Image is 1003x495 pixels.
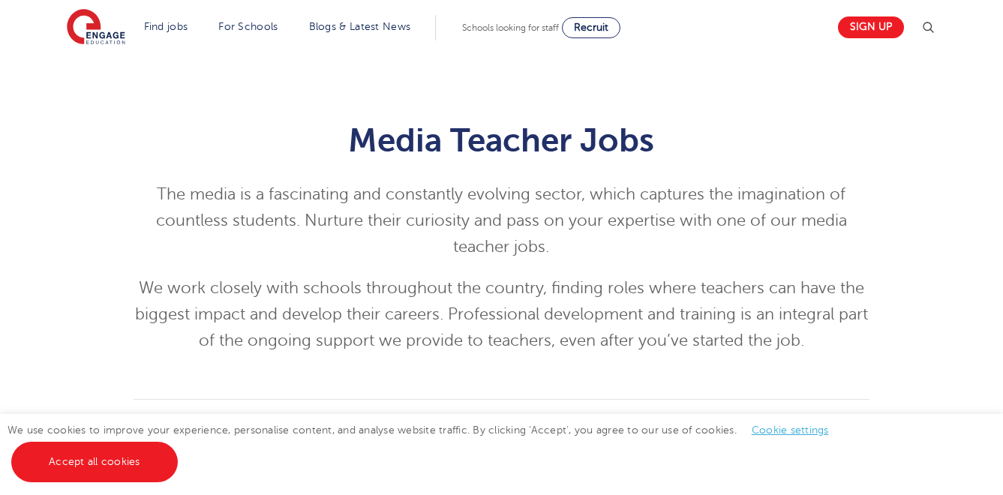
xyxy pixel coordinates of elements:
[67,9,125,46] img: Engage Education
[11,442,178,482] a: Accept all cookies
[218,21,278,32] a: For Schools
[752,424,829,436] a: Cookie settings
[156,185,847,256] span: The media is a fascinating and constantly evolving sector, which captures the imagination of coun...
[562,17,620,38] a: Recruit
[8,424,844,467] span: We use cookies to improve your experience, personalise content, and analyse website traffic. By c...
[309,21,411,32] a: Blogs & Latest News
[838,16,904,38] a: Sign up
[574,22,608,33] span: Recruit
[134,275,869,354] p: We work closely with schools throughout the country, finding roles where teachers can have the bi...
[462,22,559,33] span: Schools looking for staff
[134,121,869,159] h1: Media Teacher Jobs
[144,21,188,32] a: Find jobs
